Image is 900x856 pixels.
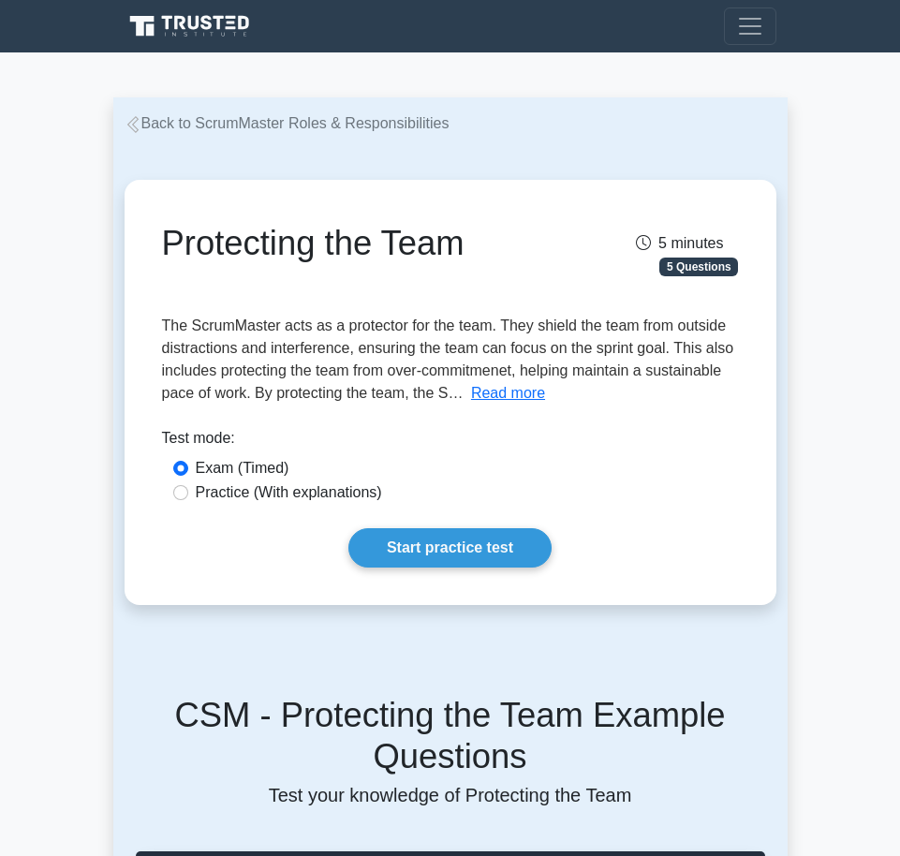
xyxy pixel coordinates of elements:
[162,427,739,457] div: Test mode:
[162,223,539,264] h1: Protecting the Team
[348,528,552,568] a: Start practice test
[196,481,382,504] label: Practice (With explanations)
[125,115,450,131] a: Back to ScrumMaster Roles & Responsibilities
[659,258,738,276] span: 5 Questions
[162,317,734,401] span: The ScrumMaster acts as a protector for the team. They shield the team from outside distractions ...
[636,235,723,251] span: 5 minutes
[136,695,765,776] h5: CSM - Protecting the Team Example Questions
[136,784,765,806] p: Test your knowledge of Protecting the Team
[724,7,776,45] button: Toggle navigation
[196,457,289,480] label: Exam (Timed)
[471,382,545,405] button: Read more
